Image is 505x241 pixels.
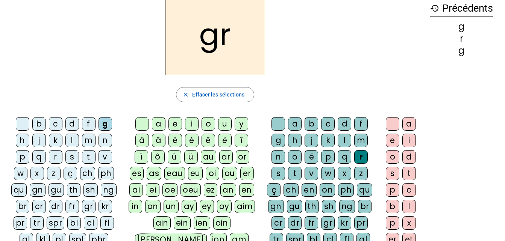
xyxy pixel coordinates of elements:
[338,216,351,230] div: kr
[218,134,232,147] div: ë
[129,200,142,213] div: in
[338,117,351,131] div: d
[354,150,368,164] div: r
[32,117,46,131] div: b
[182,200,197,213] div: ay
[305,167,318,180] div: v
[235,134,248,147] div: î
[235,200,255,213] div: aim
[220,183,236,197] div: an
[386,150,399,164] div: o
[145,200,161,213] div: on
[11,183,27,197] div: qu
[185,117,199,131] div: i
[357,183,372,197] div: qu
[202,117,215,131] div: o
[321,134,335,147] div: k
[402,183,416,197] div: c
[100,216,114,230] div: fl
[65,134,79,147] div: l
[338,150,351,164] div: q
[288,117,302,131] div: a
[338,167,351,180] div: x
[430,4,439,13] mat-icon: history
[402,200,416,213] div: l
[82,117,96,131] div: f
[49,150,62,164] div: r
[219,150,233,164] div: ar
[192,90,244,99] span: Effacer les sélections
[402,167,416,180] div: t
[239,183,254,197] div: en
[82,134,96,147] div: m
[67,216,81,230] div: bl
[430,34,493,43] div: r
[168,117,182,131] div: e
[67,183,80,197] div: th
[164,167,185,180] div: eau
[267,183,281,197] div: ç
[49,117,62,131] div: c
[180,183,201,197] div: oeu
[64,167,77,180] div: ç
[358,200,372,213] div: br
[30,183,45,197] div: gn
[240,167,254,180] div: er
[200,200,214,213] div: ey
[271,150,285,164] div: n
[288,167,302,180] div: t
[287,200,302,213] div: gu
[354,167,368,180] div: z
[402,117,416,131] div: a
[271,167,285,180] div: s
[174,216,191,230] div: ein
[32,150,46,164] div: q
[338,183,354,197] div: ph
[386,200,399,213] div: b
[168,134,182,147] div: è
[147,167,161,180] div: as
[430,46,493,55] div: g
[218,117,232,131] div: u
[354,216,368,230] div: pr
[206,167,219,180] div: oi
[386,134,399,147] div: e
[321,117,335,131] div: c
[217,200,232,213] div: oy
[164,200,179,213] div: un
[321,167,335,180] div: w
[320,183,335,197] div: on
[339,200,355,213] div: ng
[82,200,96,213] div: gr
[213,216,231,230] div: oin
[30,216,44,230] div: tr
[151,150,165,164] div: ô
[130,167,144,180] div: es
[99,200,112,213] div: kr
[305,216,318,230] div: fr
[288,216,302,230] div: dr
[168,150,181,164] div: û
[288,134,302,147] div: h
[16,150,29,164] div: p
[402,134,416,147] div: i
[99,134,112,147] div: n
[152,117,165,131] div: a
[98,167,114,180] div: ph
[305,117,318,131] div: b
[83,183,98,197] div: sh
[162,183,177,197] div: oe
[271,134,285,147] div: g
[80,167,95,180] div: ch
[386,216,399,230] div: p
[32,200,46,213] div: cr
[99,117,112,131] div: g
[321,150,335,164] div: p
[268,200,284,213] div: gn
[14,216,27,230] div: pr
[14,167,27,180] div: w
[354,134,368,147] div: m
[153,216,171,230] div: ain
[322,200,336,213] div: sh
[338,134,351,147] div: l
